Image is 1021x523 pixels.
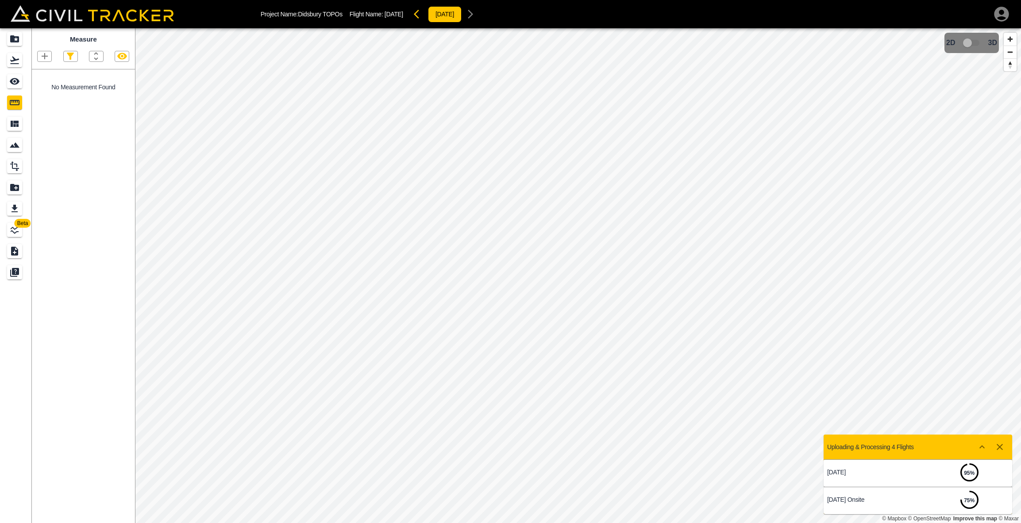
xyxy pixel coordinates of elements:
button: Zoom in [1004,33,1017,46]
button: Show more [973,438,991,456]
p: Uploading & Processing 4 Flights [827,443,914,450]
p: Project Name: Didsbury TOPOs [261,11,343,18]
p: [DATE] Onsite [827,496,918,503]
strong: 75 % [964,497,975,504]
a: Map feedback [953,515,997,522]
button: Zoom out [1004,46,1017,58]
a: Mapbox [882,515,906,522]
a: Maxar [998,515,1019,522]
a: OpenStreetMap [908,515,951,522]
span: 3D model not uploaded yet [959,34,985,51]
p: [DATE] [827,469,918,476]
p: Flight Name: [350,11,403,18]
button: Reset bearing to north [1004,58,1017,71]
span: 3D [988,39,997,47]
span: 2D [946,39,955,47]
button: [DATE] [428,6,462,23]
canvas: Map [135,28,1021,523]
span: [DATE] [385,11,403,18]
strong: 95 % [964,470,975,476]
img: Civil Tracker [11,5,174,22]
